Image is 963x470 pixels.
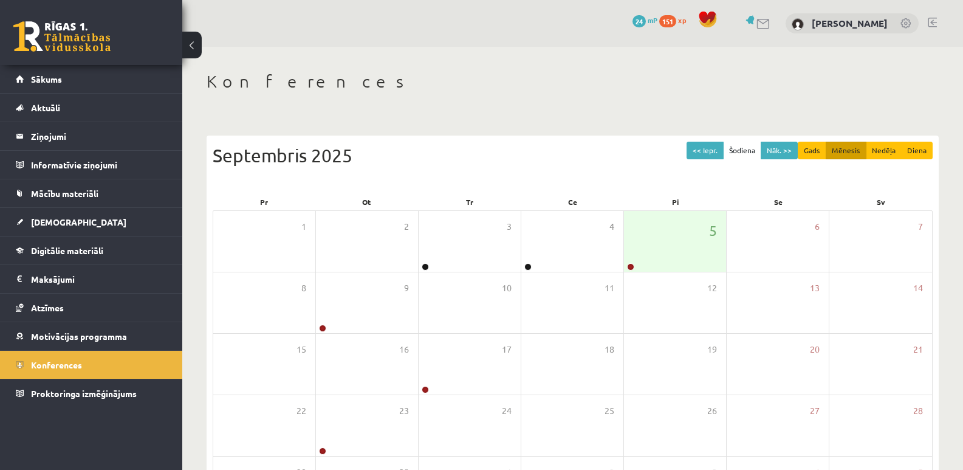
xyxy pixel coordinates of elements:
[16,322,167,350] a: Motivācijas programma
[16,122,167,150] a: Ziņojumi
[709,220,717,241] span: 5
[16,237,167,264] a: Digitālie materiāli
[31,359,82,370] span: Konferences
[502,343,512,356] span: 17
[826,142,866,159] button: Mēnesis
[502,404,512,418] span: 24
[399,343,409,356] span: 16
[31,74,62,85] span: Sākums
[678,15,686,25] span: xp
[605,404,614,418] span: 25
[815,220,820,233] span: 6
[707,282,717,295] span: 12
[913,282,923,295] span: 14
[31,388,137,399] span: Proktoringa izmēģinājums
[866,142,902,159] button: Nedēļa
[761,142,798,159] button: Nāk. >>
[31,331,127,342] span: Motivācijas programma
[918,220,923,233] span: 7
[207,71,939,92] h1: Konferences
[31,188,98,199] span: Mācību materiāli
[16,94,167,122] a: Aktuāli
[792,18,804,30] img: Amālija Gabrene
[399,404,409,418] span: 23
[605,282,614,295] span: 11
[913,343,923,356] span: 21
[296,404,306,418] span: 22
[315,193,418,210] div: Ot
[810,404,820,418] span: 27
[301,282,306,295] span: 8
[213,193,315,210] div: Pr
[16,265,167,293] a: Maksājumi
[687,142,724,159] button: << Iepr.
[16,151,167,179] a: Informatīvie ziņojumi
[632,15,646,27] span: 24
[16,65,167,93] a: Sākums
[31,151,167,179] legend: Informatīvie ziņojumi
[659,15,692,25] a: 151 xp
[723,142,761,159] button: Šodiena
[31,245,103,256] span: Digitālie materiāli
[31,102,60,113] span: Aktuāli
[213,142,933,169] div: Septembris 2025
[659,15,676,27] span: 151
[810,343,820,356] span: 20
[609,220,614,233] span: 4
[648,15,657,25] span: mP
[404,220,409,233] span: 2
[419,193,521,210] div: Tr
[632,15,657,25] a: 24 mP
[16,208,167,236] a: [DEMOGRAPHIC_DATA]
[16,351,167,379] a: Konferences
[296,343,306,356] span: 15
[798,142,826,159] button: Gads
[913,404,923,418] span: 28
[16,379,167,407] a: Proktoringa izmēģinājums
[16,294,167,322] a: Atzīmes
[727,193,829,210] div: Se
[901,142,933,159] button: Diena
[707,343,717,356] span: 19
[13,21,111,52] a: Rīgas 1. Tālmācības vidusskola
[31,216,126,227] span: [DEMOGRAPHIC_DATA]
[16,179,167,207] a: Mācību materiāli
[605,343,614,356] span: 18
[502,282,512,295] span: 10
[301,220,306,233] span: 1
[31,302,64,313] span: Atzīmes
[707,404,717,418] span: 26
[31,122,167,150] legend: Ziņojumi
[507,220,512,233] span: 3
[830,193,933,210] div: Sv
[521,193,624,210] div: Ce
[404,282,409,295] span: 9
[624,193,727,210] div: Pi
[31,265,167,293] legend: Maksājumi
[810,282,820,295] span: 13
[812,17,888,29] a: [PERSON_NAME]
